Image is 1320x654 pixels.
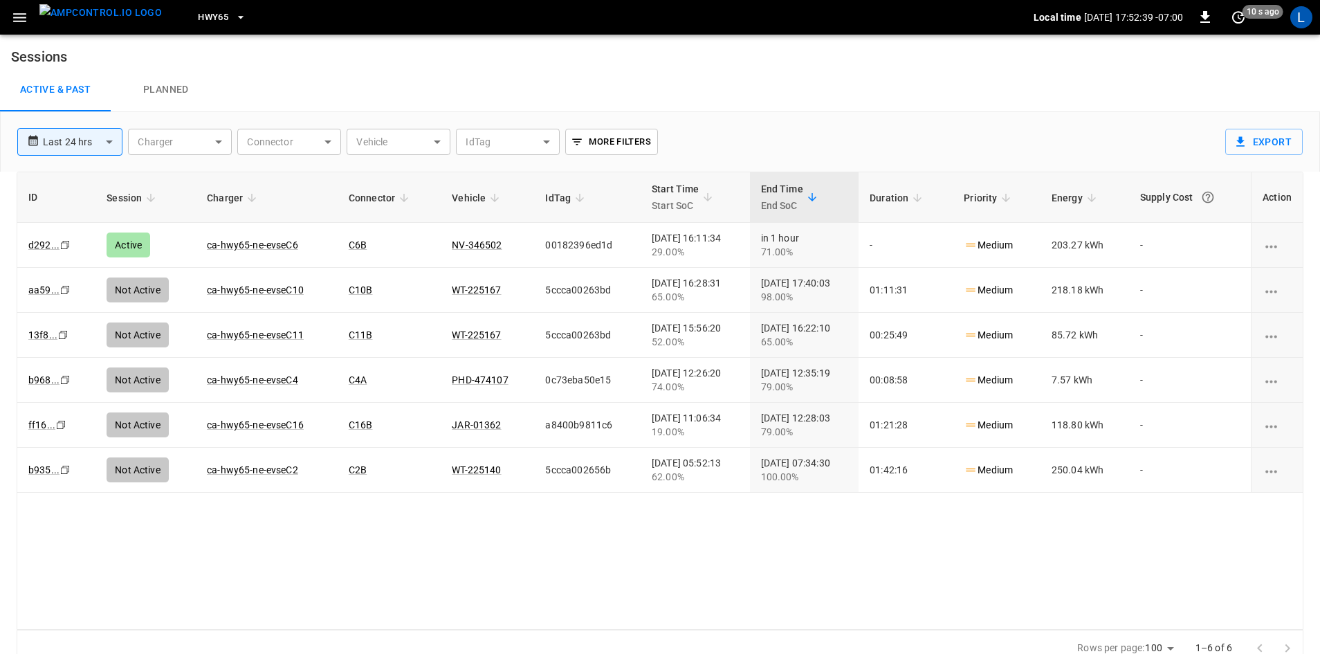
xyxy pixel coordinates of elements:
div: Not Active [107,412,169,437]
a: b968... [28,374,59,385]
a: C10B [349,284,373,296]
td: - [1129,223,1251,268]
a: ca-hwy65-ne-evseC6 [207,239,298,251]
div: [DATE] 16:11:34 [652,231,739,259]
td: 118.80 kWh [1041,403,1129,448]
a: WT-225140 [452,464,501,475]
button: Export [1225,129,1303,155]
div: Start Time [652,181,699,214]
div: copy [55,417,68,433]
td: 01:21:28 [859,403,953,448]
img: ampcontrol.io logo [39,4,162,21]
div: 98.00% [761,290,848,304]
button: set refresh interval [1227,6,1249,28]
div: charging session options [1263,283,1292,297]
a: ff16... [28,419,55,430]
div: [DATE] 12:35:19 [761,366,848,394]
div: 52.00% [652,335,739,349]
td: 5ccca002656b [534,448,641,493]
div: sessions table [17,172,1303,630]
p: Medium [964,283,1013,298]
p: Medium [964,238,1013,253]
a: NV-346502 [452,239,502,251]
th: Action [1251,172,1303,223]
div: copy [59,372,73,388]
div: charging session options [1263,238,1292,252]
div: Last 24 hrs [43,129,122,155]
div: Not Active [107,323,169,347]
a: C16B [349,419,373,430]
td: 00:08:58 [859,358,953,403]
div: 62.00% [652,470,739,484]
div: 65.00% [652,290,739,304]
td: 01:42:16 [859,448,953,493]
td: 5ccca00263bd [534,313,641,358]
td: 01:11:31 [859,268,953,313]
div: 79.00% [761,380,848,394]
div: copy [59,282,73,298]
td: 5ccca00263bd [534,268,641,313]
div: 71.00% [761,245,848,259]
th: ID [17,172,95,223]
div: Supply Cost [1140,185,1240,210]
a: ca-hwy65-ne-evseC16 [207,419,304,430]
div: [DATE] 12:28:03 [761,411,848,439]
a: ca-hwy65-ne-evseC2 [207,464,298,475]
div: in 1 hour [761,231,848,259]
div: Not Active [107,457,169,482]
div: [DATE] 12:26:20 [652,366,739,394]
td: - [1129,268,1251,313]
span: IdTag [545,190,589,206]
a: d292... [28,239,59,251]
span: Start TimeStart SoC [652,181,717,214]
div: 19.00% [652,425,739,439]
div: [DATE] 15:56:20 [652,321,739,349]
td: 85.72 kWh [1041,313,1129,358]
p: Medium [964,373,1013,388]
td: 0c73eba50e15 [534,358,641,403]
a: C6B [349,239,367,251]
td: - [1129,403,1251,448]
span: Duration [870,190,926,206]
div: copy [57,327,71,343]
div: Not Active [107,367,169,392]
div: End Time [761,181,803,214]
div: 65.00% [761,335,848,349]
span: Charger [207,190,261,206]
button: The cost of your charging session based on your supply rates [1195,185,1220,210]
td: 00:25:49 [859,313,953,358]
div: charging session options [1263,418,1292,432]
div: copy [59,462,73,478]
button: HWY65 [192,4,252,31]
span: HWY65 [198,10,228,26]
div: profile-icon [1290,6,1312,28]
div: 79.00% [761,425,848,439]
p: [DATE] 17:52:39 -07:00 [1084,10,1183,24]
a: ca-hwy65-ne-evseC11 [207,329,304,340]
td: 203.27 kWh [1041,223,1129,268]
td: - [1129,358,1251,403]
a: Planned [111,68,221,112]
span: Connector [349,190,413,206]
span: End TimeEnd SoC [761,181,821,214]
span: Session [107,190,160,206]
table: sessions table [17,172,1303,493]
span: 10 s ago [1243,5,1283,19]
span: Priority [964,190,1015,206]
div: [DATE] 11:06:34 [652,411,739,439]
div: [DATE] 05:52:13 [652,456,739,484]
td: - [1129,313,1251,358]
div: 100.00% [761,470,848,484]
div: charging session options [1263,463,1292,477]
div: [DATE] 07:34:30 [761,456,848,484]
a: C11B [349,329,373,340]
a: b935... [28,464,59,475]
div: 74.00% [652,380,739,394]
td: 7.57 kWh [1041,358,1129,403]
p: Medium [964,418,1013,433]
div: Not Active [107,278,169,302]
div: 29.00% [652,245,739,259]
a: C2B [349,464,367,475]
div: [DATE] 17:40:03 [761,276,848,304]
td: 00182396ed1d [534,223,641,268]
